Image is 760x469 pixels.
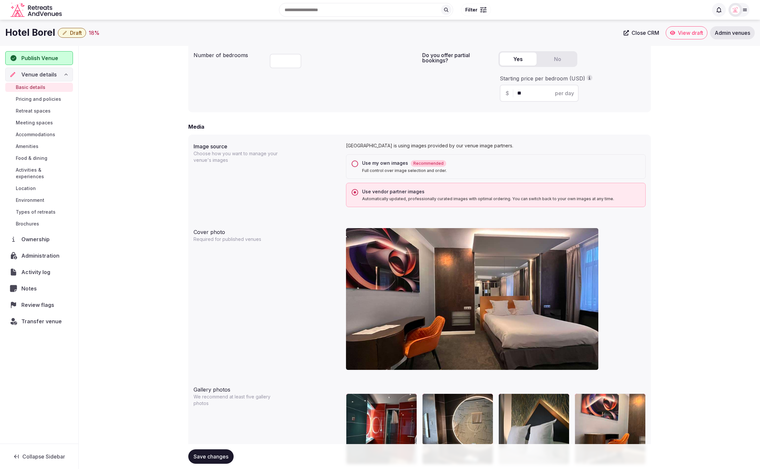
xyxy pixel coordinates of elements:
div: Starting price per bedroom (USD) [500,75,644,82]
a: Types of retreats [5,207,73,217]
img: miaceralde [731,5,740,14]
a: Activities & experiences [5,165,73,181]
span: Notes [21,285,39,292]
span: Close CRM [632,30,659,36]
p: [GEOGRAPHIC_DATA] is using images provided by our venue image partners. [346,142,646,149]
div: 83585071_4K.jpg [575,394,646,464]
span: Retreat spaces [16,108,51,114]
span: Ownership [21,235,52,243]
span: Publish Venue [21,54,58,62]
h1: Hotel Borel [5,26,55,39]
span: Environment [16,197,44,203]
p: Full control over image selection and order. [362,168,640,173]
div: Cover photo [194,225,341,236]
p: Required for published venues [194,236,278,243]
a: Review flags [5,298,73,312]
a: Environment [5,196,73,205]
div: 83585907_4K.jpg [346,394,417,464]
a: Retreat spaces [5,106,73,116]
a: Meeting spaces [5,118,73,127]
a: Admin venues [710,26,755,39]
button: Filter [461,4,491,16]
span: per day [555,89,574,97]
a: Amenities [5,142,73,151]
span: Pricing and policies [16,96,61,102]
span: Admin venues [715,30,750,36]
span: Recommended [411,160,446,167]
span: Basic details [16,84,45,91]
span: Review flags [21,301,57,309]
button: 18% [89,29,100,37]
button: Collapse Sidebar [5,449,73,464]
span: Collapse Sidebar [22,453,65,460]
span: Accommodations [16,131,55,138]
button: Transfer venue [5,314,73,328]
div: Use my own images [362,160,640,167]
button: Save changes [188,449,234,464]
label: Image source [194,144,341,149]
a: Notes [5,282,73,295]
a: Pricing and policies [5,95,73,104]
span: Draft [70,30,82,36]
a: Visit the homepage [11,3,63,17]
span: Amenities [16,143,38,150]
button: Draft [58,28,86,38]
a: Accommodations [5,130,73,139]
span: Save changes [194,453,228,460]
span: Transfer venue [21,317,62,325]
span: Filter [465,7,477,13]
button: Publish Venue [5,51,73,65]
p: We recommend at least five gallery photos [194,394,278,407]
span: Administration [21,252,62,260]
a: View draft [666,26,707,39]
div: 83585993_4K.jpg [422,394,493,464]
span: Activity log [21,268,53,276]
span: Types of retreats [16,209,56,215]
a: Location [5,184,73,193]
div: Number of bedrooms [194,49,265,59]
img: 83585995_4K.jpg [346,228,598,370]
span: Food & dining [16,155,47,161]
span: Brochures [16,221,39,227]
a: Ownership [5,232,73,246]
span: Activities & experiences [16,167,70,180]
a: Food & dining [5,154,73,163]
h2: Media [188,123,204,131]
a: Activity log [5,265,73,279]
button: Yes [500,53,537,66]
a: Brochures [5,219,73,228]
div: 83585903_4K.jpg [498,394,569,464]
span: Venue details [21,71,57,78]
button: No [539,53,576,66]
span: $ [506,89,509,97]
div: 18 % [89,29,100,37]
div: Use vendor partner images [362,188,640,195]
span: Meeting spaces [16,119,53,126]
p: Choose how you want to manage your venue's images [194,150,278,163]
a: Basic details [5,83,73,92]
label: Do you offer partial bookings? [422,53,493,63]
p: Automatically updated, professionally curated images with optimal ordering. You can switch back t... [362,196,640,202]
div: Gallery photos [194,383,341,394]
span: Location [16,185,36,192]
a: Close CRM [620,26,663,39]
span: View draft [678,30,703,36]
svg: Retreats and Venues company logo [11,3,63,17]
a: Administration [5,249,73,263]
